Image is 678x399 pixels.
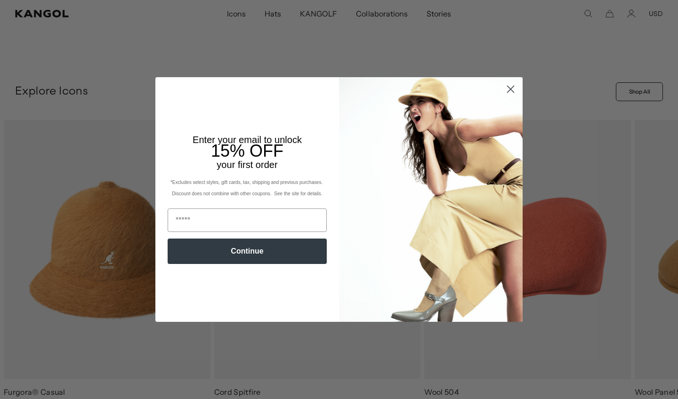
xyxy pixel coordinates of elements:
[217,160,277,170] span: your first order
[211,141,283,160] span: 15% OFF
[170,180,324,196] span: *Excludes select styles, gift cards, tax, shipping and previous purchases. Discount does not comb...
[339,77,523,322] img: 93be19ad-e773-4382-80b9-c9d740c9197f.jpeg
[168,208,327,232] input: Email
[168,239,327,264] button: Continue
[193,135,302,145] span: Enter your email to unlock
[502,81,519,97] button: Close dialog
